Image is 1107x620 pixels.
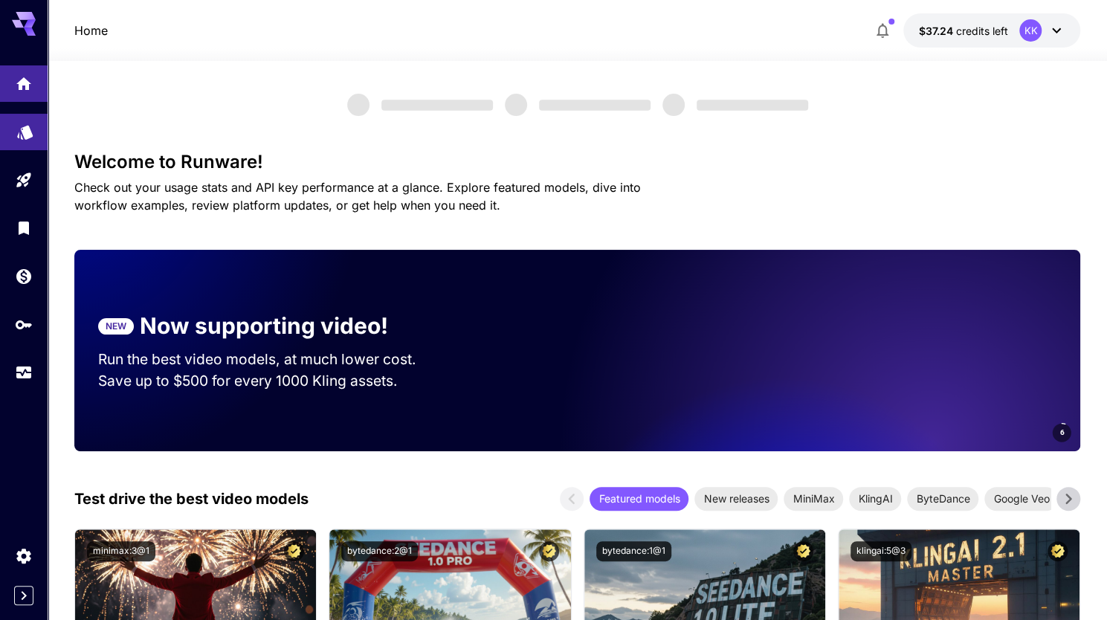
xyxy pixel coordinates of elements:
[98,370,445,392] p: Save up to $500 for every 1000 Kling assets.
[918,25,955,37] span: $37.24
[16,118,34,137] div: Models
[849,487,901,511] div: KlingAI
[15,219,33,237] div: Library
[74,22,108,39] nav: breadcrumb
[1048,541,1068,561] button: Certified Model – Vetted for best performance and includes a commercial license.
[694,491,778,506] span: New releases
[907,487,978,511] div: ByteDance
[984,491,1058,506] span: Google Veo
[140,309,388,343] p: Now supporting video!
[849,491,901,506] span: KlingAI
[851,541,911,561] button: klingai:5@3
[784,491,843,506] span: MiniMax
[87,541,155,561] button: minimax:3@1
[955,25,1007,37] span: credits left
[918,23,1007,39] div: $37.23582
[1019,19,1042,42] div: KK
[907,491,978,506] span: ByteDance
[784,487,843,511] div: MiniMax
[903,13,1080,48] button: $37.23582KK
[15,315,33,334] div: API Keys
[98,349,445,370] p: Run the best video models, at much lower cost.
[74,488,309,510] p: Test drive the best video models
[74,152,1081,172] h3: Welcome to Runware!
[984,487,1058,511] div: Google Veo
[106,320,126,333] p: NEW
[74,180,641,213] span: Check out your usage stats and API key performance at a glance. Explore featured models, dive int...
[15,359,33,378] div: Usage
[15,546,33,565] div: Settings
[14,586,33,605] button: Expand sidebar
[1059,427,1064,438] span: 6
[793,541,813,561] button: Certified Model – Vetted for best performance and includes a commercial license.
[596,541,671,561] button: bytedance:1@1
[284,541,304,561] button: Certified Model – Vetted for best performance and includes a commercial license.
[15,267,33,285] div: Wallet
[15,171,33,190] div: Playground
[590,491,688,506] span: Featured models
[539,541,559,561] button: Certified Model – Vetted for best performance and includes a commercial license.
[590,487,688,511] div: Featured models
[74,22,108,39] a: Home
[694,487,778,511] div: New releases
[15,70,33,88] div: Home
[341,541,418,561] button: bytedance:2@1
